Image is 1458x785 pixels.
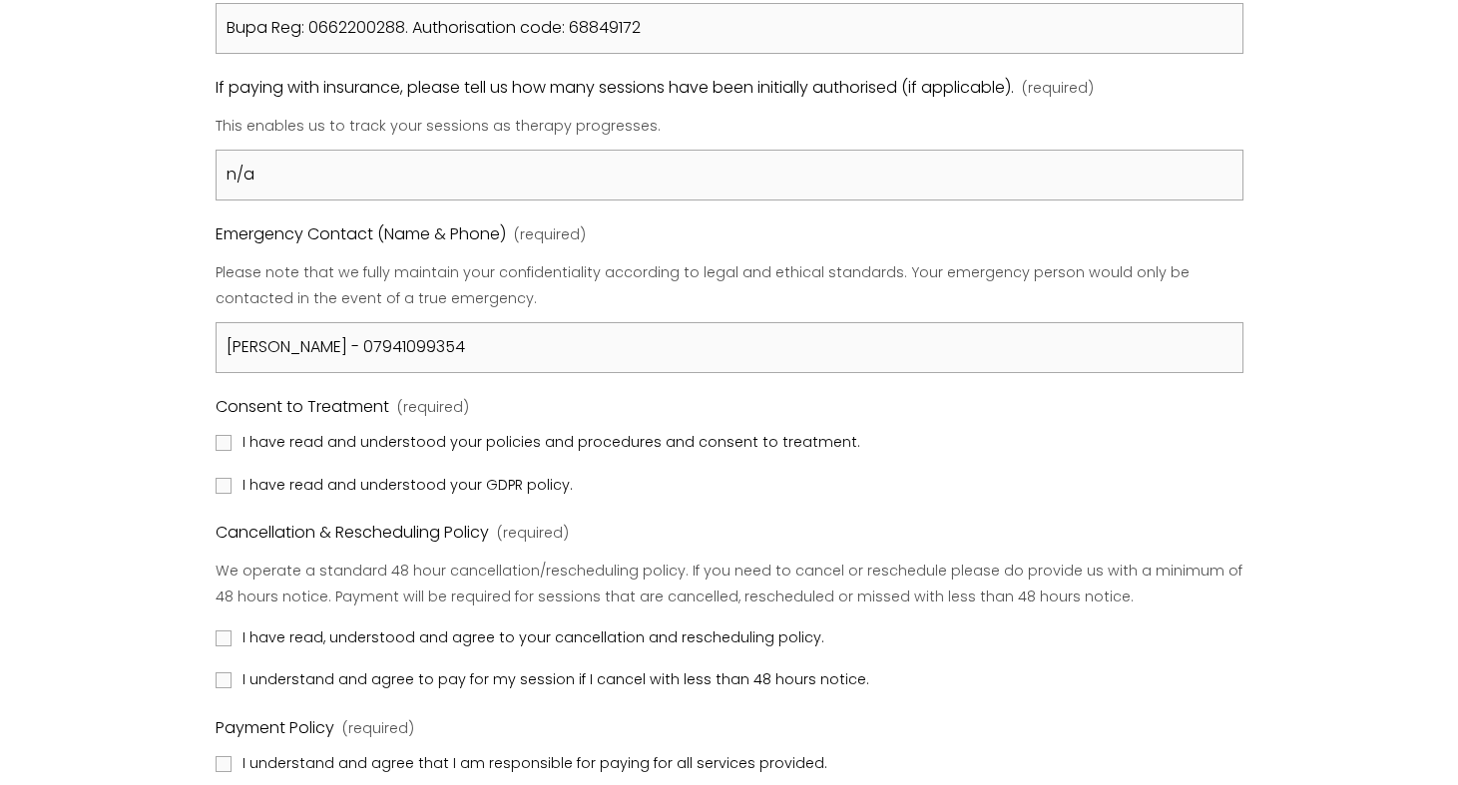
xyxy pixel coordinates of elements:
[514,222,586,248] span: (required)
[216,672,232,688] input: I understand and agree to pay for my session if I cancel with less than 48 hours notice.
[397,395,469,421] span: (required)
[216,74,1014,103] span: If paying with insurance, please tell us how many sessions have been initially authorised (if app...
[216,435,232,451] input: I have read and understood your policies and procedures and consent to treatment.
[243,430,860,456] span: I have read and understood your policies and procedures and consent to treatment.
[243,625,824,651] span: I have read, understood and agree to your cancellation and rescheduling policy.
[243,473,573,499] span: I have read and understood your GDPR policy.
[216,756,232,772] input: I understand and agree that I am responsible for paying for all services provided.
[243,667,869,693] span: I understand and agree to pay for my session if I cancel with less than 48 hours notice.
[243,751,827,777] span: I understand and agree that I am responsible for paying for all services provided.
[216,630,232,646] input: I have read, understood and agree to your cancellation and rescheduling policy.
[497,521,569,547] span: (required)
[342,716,414,742] span: (required)
[216,253,1243,319] p: Please note that we fully maintain your confidentiality according to legal and ethical standards....
[216,552,1243,617] p: We operate a standard 48 hour cancellation/rescheduling policy. If you need to cancel or reschedu...
[216,220,506,249] span: Emergency Contact (Name & Phone)
[216,714,334,743] span: Payment Policy
[216,393,389,422] span: Consent to Treatment
[216,106,1243,146] p: This enables us to track your sessions as therapy progresses.
[1022,76,1094,102] span: (required)
[216,519,489,548] span: Cancellation & Rescheduling Policy
[216,478,232,494] input: I have read and understood your GDPR policy.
